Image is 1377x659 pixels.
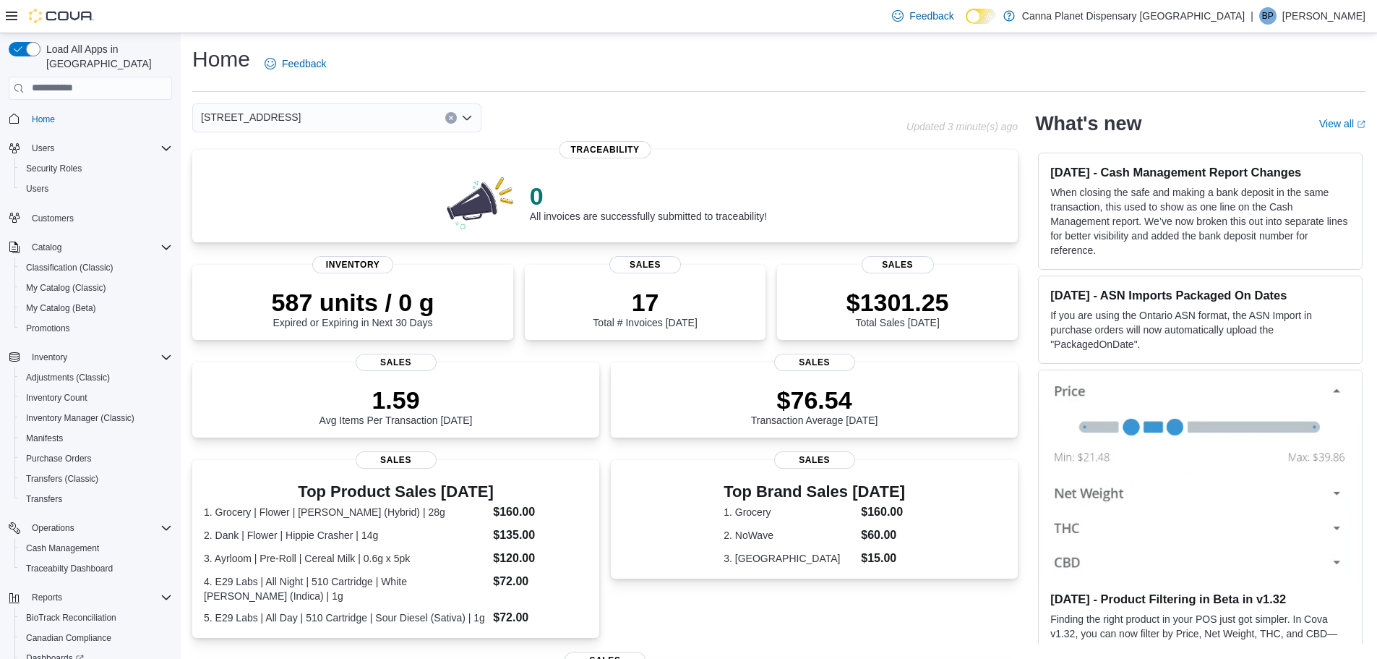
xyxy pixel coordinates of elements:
a: Manifests [20,430,69,447]
a: Transfers (Classic) [20,470,104,488]
span: Promotions [20,320,172,337]
button: Purchase Orders [14,448,178,469]
span: Inventory Count [20,389,172,407]
span: Operations [26,519,172,537]
a: Purchase Orders [20,450,98,467]
div: Binal Patel [1259,7,1277,25]
dd: $120.00 [493,550,588,567]
a: Inventory Count [20,389,93,407]
span: My Catalog (Beta) [20,299,172,317]
dd: $160.00 [493,503,588,521]
h3: Top Brand Sales [DATE] [724,483,905,501]
button: Classification (Classic) [14,258,178,278]
span: Cash Management [20,540,172,557]
button: Promotions [14,318,178,339]
a: Classification (Classic) [20,259,119,276]
span: Sales [774,354,855,371]
a: Canadian Compliance [20,629,117,647]
button: Reports [3,587,178,608]
a: Security Roles [20,160,87,177]
dt: 4. E29 Labs | All Night | 510 Cartridge | White [PERSON_NAME] (Indica) | 1g [204,574,487,603]
p: When closing the safe and making a bank deposit in the same transaction, this used to show as one... [1050,185,1350,258]
span: Purchase Orders [20,450,172,467]
h1: Home [192,45,250,74]
span: Users [32,143,54,154]
p: $76.54 [751,386,878,414]
dt: 5. E29 Labs | All Day | 510 Cartridge | Sour Diesel (Sativa) | 1g [204,611,487,625]
button: Catalog [3,237,178,258]
span: Sales [356,451,437,469]
button: Adjustments (Classic) [14,367,178,388]
a: Adjustments (Classic) [20,369,116,386]
span: Home [32,114,55,125]
a: View allExternal link [1319,118,1365,129]
button: Transfers [14,489,178,509]
button: Manifests [14,428,178,448]
span: Transfers [20,490,172,508]
span: Transfers (Classic) [26,473,98,485]
button: Inventory [3,347,178,367]
span: Feedback [282,56,326,71]
span: My Catalog (Classic) [20,279,172,297]
span: Security Roles [26,163,82,174]
button: Canadian Compliance [14,628,178,648]
span: Cash Management [26,543,99,554]
button: Reports [26,589,68,606]
h3: [DATE] - Product Filtering in Beta in v1.32 [1050,592,1350,606]
img: Cova [29,9,94,23]
h3: [DATE] - ASN Imports Packaged On Dates [1050,288,1350,302]
span: Security Roles [20,160,172,177]
button: Cash Management [14,538,178,558]
dd: $72.00 [493,609,588,626]
h2: What's new [1035,112,1141,135]
span: Sales [356,354,437,371]
dt: 1. Grocery | Flower | [PERSON_NAME] (Hybrid) | 28g [204,505,487,519]
span: Feedback [909,9,953,23]
button: Users [14,179,178,199]
span: Inventory [32,352,67,363]
div: All invoices are successfully submitted to traceability! [530,182,767,222]
span: Inventory Manager (Classic) [26,412,134,424]
button: Operations [26,519,80,537]
p: 1.59 [319,386,473,414]
dt: 2. NoWave [724,528,855,543]
span: Traceability [559,141,651,158]
span: Canadian Compliance [26,632,111,644]
a: Users [20,180,54,197]
span: Promotions [26,323,70,334]
p: [PERSON_NAME] [1282,7,1365,25]
button: Operations [3,518,178,538]
img: 0 [443,173,518,231]
dd: $15.00 [861,550,905,567]
span: Manifests [26,433,63,444]
button: My Catalog (Beta) [14,298,178,318]
svg: External link [1357,120,1365,129]
button: Traceabilty Dashboard [14,558,178,579]
span: BioTrack Reconciliation [20,609,172,626]
span: Sales [774,451,855,469]
span: Classification (Classic) [20,259,172,276]
p: If you are using the Ontario ASN format, the ASN Import in purchase orders will now automatically... [1050,308,1350,352]
span: Customers [26,209,172,227]
button: Open list of options [461,112,473,124]
span: Transfers [26,493,62,505]
a: Transfers [20,490,68,508]
span: [STREET_ADDRESS] [201,109,301,126]
button: Clear input [445,112,457,124]
button: Customers [3,208,178,229]
p: Updated 3 minute(s) ago [906,121,1018,132]
a: Traceabilty Dashboard [20,560,119,577]
span: Adjustments (Classic) [26,372,110,383]
div: Transaction Average [DATE] [751,386,878,426]
div: Expired or Expiring in Next 30 Days [272,288,434,328]
a: Cash Management [20,540,105,557]
button: Inventory Manager (Classic) [14,408,178,428]
span: Purchase Orders [26,453,92,464]
span: Users [26,140,172,157]
dt: 2. Dank | Flower | Hippie Crasher | 14g [204,528,487,543]
button: Transfers (Classic) [14,469,178,489]
span: Home [26,110,172,128]
p: 17 [593,288,697,317]
p: 0 [530,182,767,211]
span: Sales [862,256,934,273]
